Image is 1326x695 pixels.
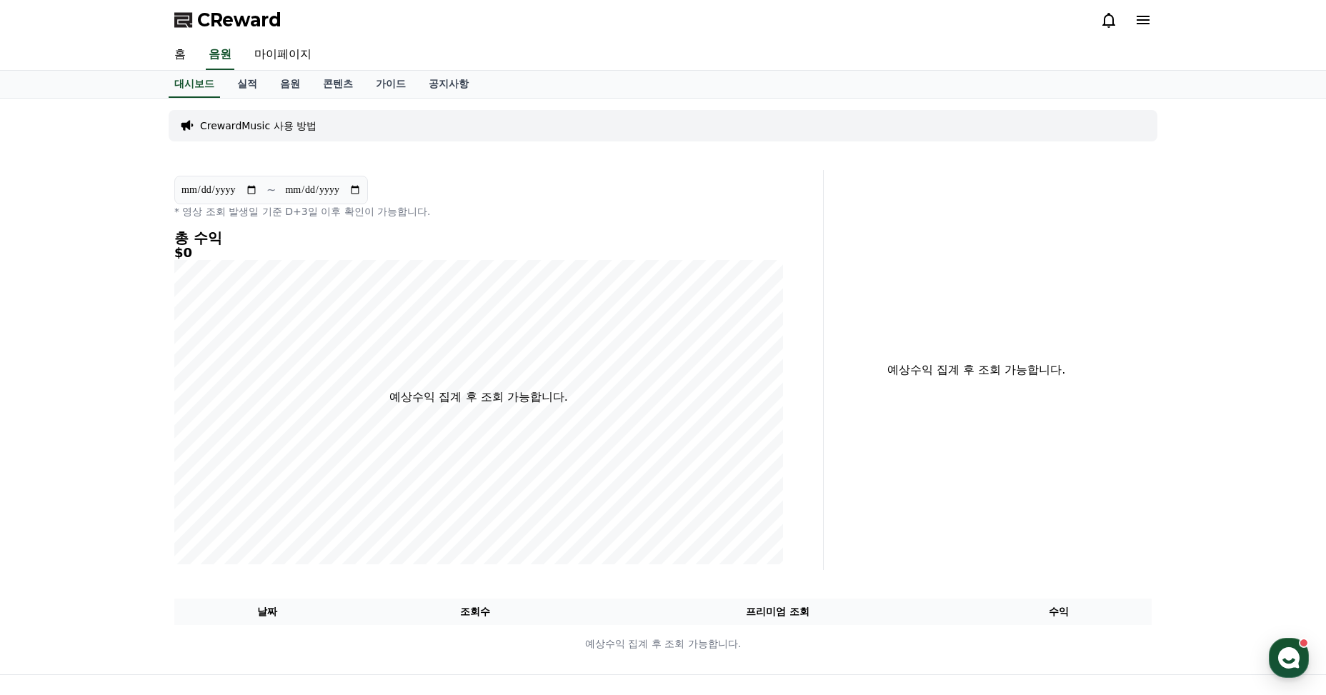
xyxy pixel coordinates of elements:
[590,599,965,625] th: 프리미엄 조회
[169,71,220,98] a: 대시보드
[174,246,783,260] h5: $0
[269,71,311,98] a: 음원
[266,181,276,199] p: ~
[175,636,1151,651] p: 예상수익 집계 후 조회 가능합니다.
[243,40,323,70] a: 마이페이지
[200,119,316,133] a: CrewardMusic 사용 방법
[174,9,281,31] a: CReward
[174,599,361,625] th: 날짜
[389,389,567,406] p: 예상수익 집계 후 조회 가능합니다.
[174,230,783,246] h4: 총 수익
[835,361,1117,379] p: 예상수익 집계 후 조회 가능합니다.
[206,40,234,70] a: 음원
[197,9,281,31] span: CReward
[364,71,417,98] a: 가이드
[311,71,364,98] a: 콘텐츠
[163,40,197,70] a: 홈
[226,71,269,98] a: 실적
[361,599,590,625] th: 조회수
[417,71,480,98] a: 공지사항
[174,204,783,219] p: * 영상 조회 발생일 기준 D+3일 이후 확인이 가능합니다.
[965,599,1152,625] th: 수익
